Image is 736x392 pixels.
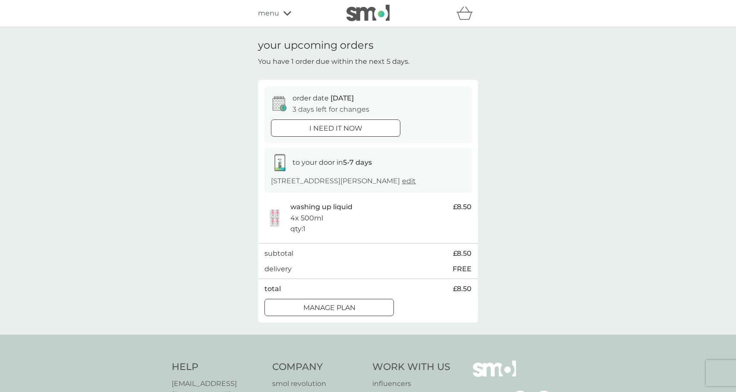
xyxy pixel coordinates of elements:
h4: Help [172,361,264,374]
p: total [264,283,281,295]
span: to your door in [293,158,372,166]
p: 4x 500ml [290,213,323,224]
span: menu [258,8,279,19]
p: washing up liquid [290,201,352,213]
div: basket [456,5,478,22]
p: 3 days left for changes [293,104,369,115]
span: £8.50 [453,283,472,295]
p: delivery [264,263,292,275]
h1: your upcoming orders [258,39,374,52]
p: i need it now [309,123,362,134]
button: Manage plan [264,299,394,316]
h4: Work With Us [372,361,450,374]
strong: 5-7 days [343,158,372,166]
span: [DATE] [330,94,354,102]
a: influencers [372,378,450,389]
img: smol [346,5,390,21]
p: You have 1 order due within the next 5 days. [258,56,409,67]
a: smol revolution [272,378,364,389]
button: i need it now [271,119,400,137]
p: Manage plan [303,302,355,314]
span: £8.50 [453,201,472,213]
img: smol [473,361,516,390]
p: subtotal [264,248,293,259]
p: FREE [453,263,472,275]
a: edit [402,177,416,185]
h4: Company [272,361,364,374]
span: £8.50 [453,248,472,259]
p: order date [293,93,354,104]
p: qty : 1 [290,223,305,235]
p: [STREET_ADDRESS][PERSON_NAME] [271,176,416,187]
